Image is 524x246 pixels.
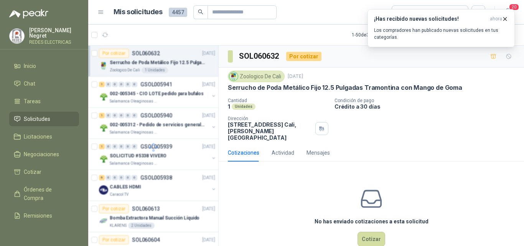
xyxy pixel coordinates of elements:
span: Chat [24,79,35,88]
p: 1 [228,103,230,110]
div: Actividad [272,149,294,157]
a: Inicio [9,59,79,73]
span: Remisiones [24,211,52,220]
a: Solicitudes [9,112,79,126]
button: ¡Has recibido nuevas solicitudes!ahora Los compradores han publicado nuevas solicitudes en tus ca... [367,9,515,47]
span: Tareas [24,97,41,106]
a: Órdenes de Compra [9,182,79,205]
h1: Mis solicitudes [114,7,163,18]
span: Negociaciones [24,150,59,158]
span: Solicitudes [24,115,50,123]
span: 4457 [169,8,187,17]
div: Por cotizar [286,52,321,61]
div: 1 - 50 de 3857 [352,29,402,41]
a: Negociaciones [9,147,79,162]
span: Licitaciones [24,132,52,141]
p: Dirección [228,116,312,121]
div: Unidades [232,104,255,110]
div: Todas [397,8,413,17]
p: REDES ELECTRICAS [29,40,79,45]
p: [PERSON_NAME] Negret [29,28,79,38]
h3: No has enviado cotizaciones a esta solicitud [315,217,428,226]
p: [DATE] [288,73,303,80]
a: Cotizar [9,165,79,179]
div: Zoologico De Cali [228,71,285,82]
h3: ¡Has recibido nuevas solicitudes! [374,16,487,22]
p: [STREET_ADDRESS] Cali , [PERSON_NAME][GEOGRAPHIC_DATA] [228,121,312,141]
p: Condición de pago [335,98,521,103]
span: Cotizar [24,168,41,176]
a: Licitaciones [9,129,79,144]
a: Chat [9,76,79,91]
p: Cantidad [228,98,328,103]
h3: SOL060632 [239,50,280,62]
a: Configuración [9,226,79,241]
div: Cotizaciones [228,149,259,157]
a: Tareas [9,94,79,109]
span: Órdenes de Compra [24,185,72,202]
span: search [198,9,203,15]
span: 20 [509,3,519,11]
img: Company Logo [10,29,24,43]
button: 20 [501,5,515,19]
img: Company Logo [229,72,238,81]
a: Remisiones [9,208,79,223]
img: Logo peakr [9,9,48,18]
span: ahora [490,16,502,22]
p: Crédito a 30 días [335,103,521,110]
span: Inicio [24,62,36,70]
p: Serrucho de Poda Metálico Fijo 12.5 Pulgadas Tramontina con Mango de Goma [228,84,462,92]
div: Mensajes [306,149,330,157]
p: Los compradores han publicado nuevas solicitudes en tus categorías. [374,27,508,41]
